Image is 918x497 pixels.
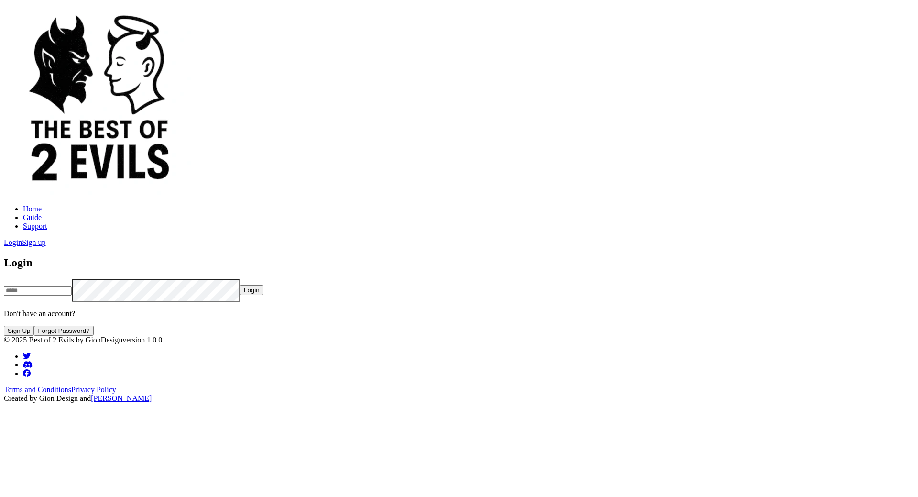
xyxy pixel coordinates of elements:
[4,336,122,344] span: © 2025 Best of 2 Evils by GionDesign
[4,238,22,246] a: Login
[4,394,152,402] span: Created by Gion Design and
[240,285,263,295] button: Login
[23,205,42,213] a: Home
[23,222,47,230] a: Support
[4,4,195,195] img: best of 2 evils logo
[91,394,152,402] a: [PERSON_NAME]
[34,326,93,336] button: Forgot Password?
[122,336,162,344] span: version 1.0.0
[71,386,116,394] a: Privacy Policy
[4,309,914,318] p: Don't have an account?
[23,213,42,221] a: Guide
[4,256,914,269] h2: Login
[4,326,34,336] button: Sign Up
[4,386,71,394] a: Terms and Conditions
[22,238,45,246] a: Sign up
